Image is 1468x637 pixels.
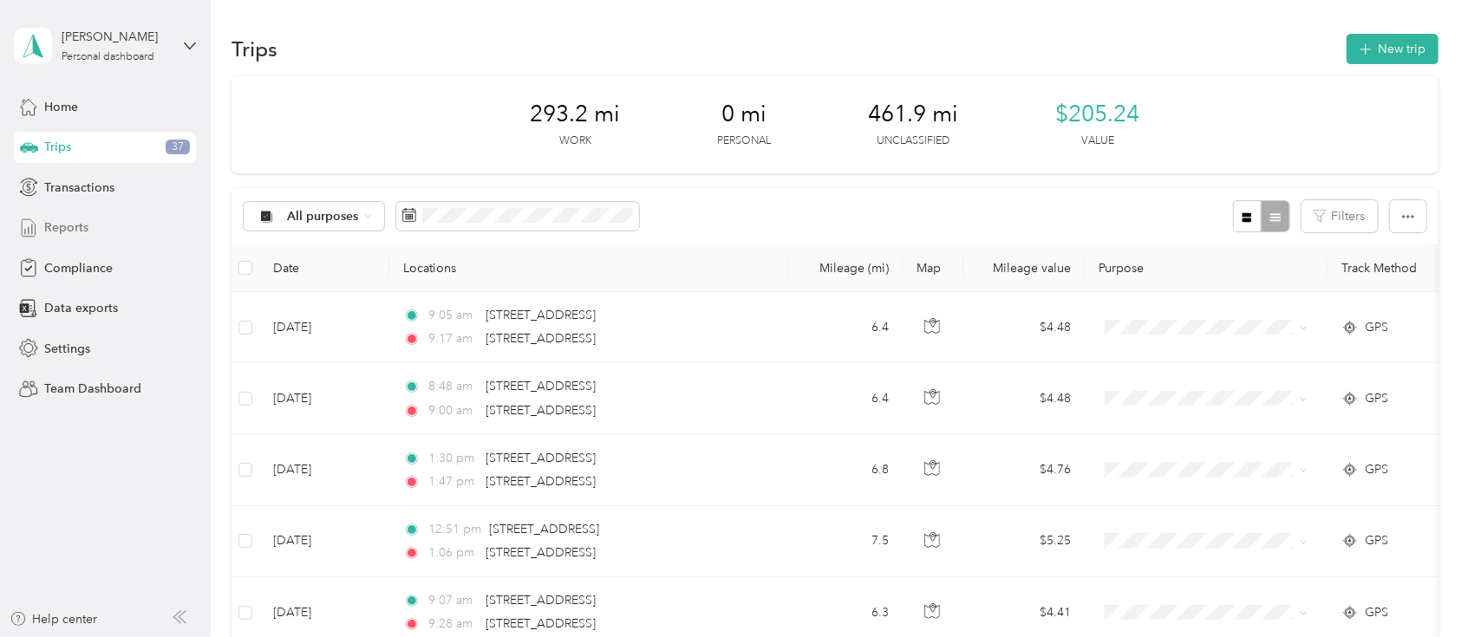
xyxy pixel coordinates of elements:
th: Mileage (mi) [788,244,903,292]
td: $5.25 [963,506,1085,577]
span: 9:28 am [428,614,478,634]
th: Purpose [1085,244,1328,292]
td: [DATE] [259,292,389,363]
p: Value [1081,133,1114,149]
span: GPS [1365,389,1388,408]
span: Settings [44,340,90,358]
span: 1:30 pm [428,449,478,468]
td: $4.48 [963,363,1085,434]
span: All purposes [287,211,359,223]
td: 6.4 [788,292,903,363]
span: 8:48 am [428,377,478,396]
span: 1:06 pm [428,543,478,562]
th: Track Method [1328,244,1449,292]
span: Home [44,98,78,116]
td: $4.48 [963,292,1085,363]
span: [STREET_ADDRESS] [489,522,599,536]
iframe: Everlance-gr Chat Button Frame [1371,540,1468,637]
span: 9:17 am [428,329,478,348]
span: [STREET_ADDRESS] [486,451,596,465]
span: 9:07 am [428,591,478,610]
td: [DATE] [259,363,389,434]
span: $205.24 [1055,101,1139,128]
button: Help center [10,610,98,628]
th: Map [903,244,963,292]
p: Personal [717,133,771,149]
span: GPS [1365,603,1388,622]
p: Unclassified [877,133,949,149]
div: Personal dashboard [62,52,154,62]
td: 7.5 [788,506,903,577]
button: New trip [1347,34,1439,64]
span: [STREET_ADDRESS] [486,593,596,608]
td: [DATE] [259,506,389,577]
p: Work [559,133,591,149]
span: 12:51 pm [428,520,481,539]
span: 9:00 am [428,401,478,420]
td: 6.4 [788,363,903,434]
span: 293.2 mi [530,101,620,128]
th: Date [259,244,389,292]
span: [STREET_ADDRESS] [486,308,596,322]
td: $4.76 [963,435,1085,506]
h1: Trips [232,40,277,58]
span: 0 mi [721,101,767,128]
span: [STREET_ADDRESS] [486,379,596,393]
span: GPS [1365,460,1388,479]
span: 9:05 am [428,306,478,325]
span: Compliance [44,259,113,277]
span: [STREET_ADDRESS] [486,616,596,631]
div: [PERSON_NAME] [62,28,170,46]
span: Team Dashboard [44,380,141,398]
span: Reports [44,218,88,237]
td: [DATE] [259,435,389,506]
span: Trips [44,138,71,156]
th: Mileage value [963,244,1085,292]
span: GPS [1365,531,1388,550]
span: [STREET_ADDRESS] [486,474,596,489]
span: 1:47 pm [428,472,478,491]
td: 6.8 [788,435,903,506]
span: 461.9 mi [868,101,958,128]
span: GPS [1365,318,1388,337]
span: Transactions [44,179,114,197]
span: [STREET_ADDRESS] [486,331,596,346]
th: Locations [389,244,788,292]
span: Data exports [44,299,118,317]
button: Filters [1302,200,1378,232]
span: [STREET_ADDRESS] [486,545,596,560]
span: [STREET_ADDRESS] [486,403,596,418]
span: 37 [166,140,190,155]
